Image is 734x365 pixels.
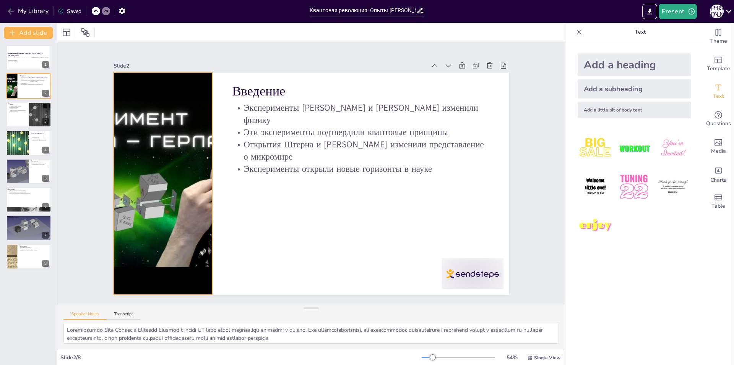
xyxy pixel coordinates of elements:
p: Веха в истории науки [19,247,49,248]
div: Change the overall theme [703,23,734,50]
div: К [PERSON_NAME] [710,5,724,18]
img: 7.jpeg [578,208,613,244]
span: Theme [710,37,727,45]
p: Введение [19,74,49,77]
div: Layout [60,26,73,39]
span: Media [711,147,726,155]
div: Add a subheading [578,79,691,99]
p: Введение [240,74,498,119]
p: Важность результатов для квантовой механики [8,193,49,194]
button: Add slide [4,27,53,39]
div: https://cdn.sendsteps.com/images/logo/sendsteps_logo_white.pnghttps://cdn.sendsteps.com/images/lo... [6,187,51,212]
p: Generated with [URL] [8,61,49,63]
p: Подтверждение дискретности свойств [PERSON_NAME] [8,218,49,220]
p: Эксперименты открыли новые горизонты в науке [232,155,489,194]
img: 2.jpeg [616,131,652,166]
p: Влияние на развитие физики [19,248,49,250]
p: Два четких пятна на фотопластинке [8,190,49,191]
button: My Library [6,5,52,17]
div: 7 [6,215,51,241]
div: Saved [58,8,81,15]
p: Влияние на технологии XX–XXI веков [19,249,49,251]
div: 3 [42,118,49,125]
div: https://cdn.sendsteps.com/images/logo/sendsteps_logo_white.pnghttps://cdn.sendsteps.com/images/lo... [6,73,51,99]
div: https://cdn.sendsteps.com/images/logo/sendsteps_logo_white.pnghttps://cdn.sendsteps.com/images/lo... [6,102,51,127]
div: Slide 2 [125,42,437,82]
p: Подтверждение существования спина [8,191,49,193]
p: Проверка поведения атомов в магнитном поле [31,136,49,138]
p: В данной презентации мы рассмотрим эксперименты [PERSON_NAME] и [PERSON_NAME], которые стали важн... [8,57,49,61]
img: 1.jpeg [578,131,613,166]
p: [PERSON_NAME] — лауреат Нобелевской премии [8,105,26,108]
div: Add a little bit of body text [578,102,691,118]
div: 8 [42,260,49,267]
p: Совместная работа ученых привела к важным открытиям [8,110,26,112]
span: Position [81,28,90,37]
p: Эти эксперименты подтвердили квантовые принципы [19,79,49,81]
button: Speaker Notes [63,312,107,320]
p: Эти эксперименты подтвердили квантовые принципы [236,118,493,157]
p: Цель эксперимента [31,132,49,134]
button: Present [659,4,697,19]
button: Transcript [107,312,141,320]
span: Questions [706,120,731,128]
p: Text [585,23,695,41]
div: https://cdn.sendsteps.com/images/logo/sendsteps_logo_white.pnghttps://cdn.sendsteps.com/images/lo... [6,159,51,184]
span: Text [713,92,724,100]
div: 1 [42,61,49,68]
div: https://cdn.sendsteps.com/images/logo/sendsteps_logo_white.pnghttps://cdn.sendsteps.com/images/lo... [6,130,51,155]
p: Основа для квантовых технологий [8,221,49,223]
div: 2 [42,90,49,97]
div: Add ready made slides [703,50,734,78]
div: Add charts and graphs [703,160,734,188]
div: Add a heading [578,53,691,76]
p: Формирование узкого пучка [31,163,49,165]
div: Get real-time input from your audience [703,105,734,133]
img: 3.jpeg [655,131,691,166]
div: 7 [42,232,49,239]
div: https://cdn.sendsteps.com/images/logo/sendsteps_logo_white.pnghttps://cdn.sendsteps.com/images/lo... [6,45,51,70]
div: 8 [6,244,51,269]
div: 6 [42,203,49,210]
span: Charts [710,176,726,184]
p: Открытия Штерна и [PERSON_NAME] изменили представление о микромире [234,130,492,181]
p: Эксперименты [PERSON_NAME] и [PERSON_NAME] изменили физику [19,77,49,79]
span: Single View [534,355,560,361]
p: Взаимодействие с магнитным полем [31,165,49,166]
span: Table [711,202,725,210]
div: 4 [42,147,49,153]
p: [PERSON_NAME] — известный физик [8,108,26,110]
textarea: Loremipsumdo Sita Consec a Elitsedd Eiusmod t incidi UT labo etdol magnaaliqu enimadmi v quisno. ... [63,323,559,344]
p: Эксперименты [PERSON_NAME] и [PERSON_NAME] изменили физику [237,94,496,145]
p: Открытия Штерна и [PERSON_NAME] изменили представление о микромире [19,81,49,84]
img: 4.jpeg [578,169,613,205]
p: Эксперименты открыли новые горизонты в науке [19,84,49,85]
img: 6.jpeg [655,169,691,205]
p: Значение опыта [8,216,49,219]
span: Template [707,65,730,73]
input: Insert title [310,5,416,16]
img: 5.jpeg [616,169,652,205]
div: 54 % [503,354,521,361]
strong: Квантовая революция: Опыты [PERSON_NAME] и [PERSON_NAME] [8,52,42,57]
p: Результаты [8,188,49,191]
p: Предсказания квантовой теории [31,140,49,141]
button: К [PERSON_NAME] [710,4,724,19]
p: Процесс нагрева серебра [31,162,49,163]
div: Slide 2 / 8 [60,354,422,361]
div: Add a table [703,188,734,215]
div: 5 [42,175,49,182]
p: Ход опыта [31,160,49,162]
p: Ожидания классической физики [31,138,49,140]
p: Заключение [19,245,49,247]
p: Первые доказательства квантовой механики [8,220,49,221]
div: Add images, graphics, shapes or video [703,133,734,160]
div: Add text boxes [703,78,734,105]
p: Учёные [8,103,26,105]
button: Export to PowerPoint [642,4,657,19]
